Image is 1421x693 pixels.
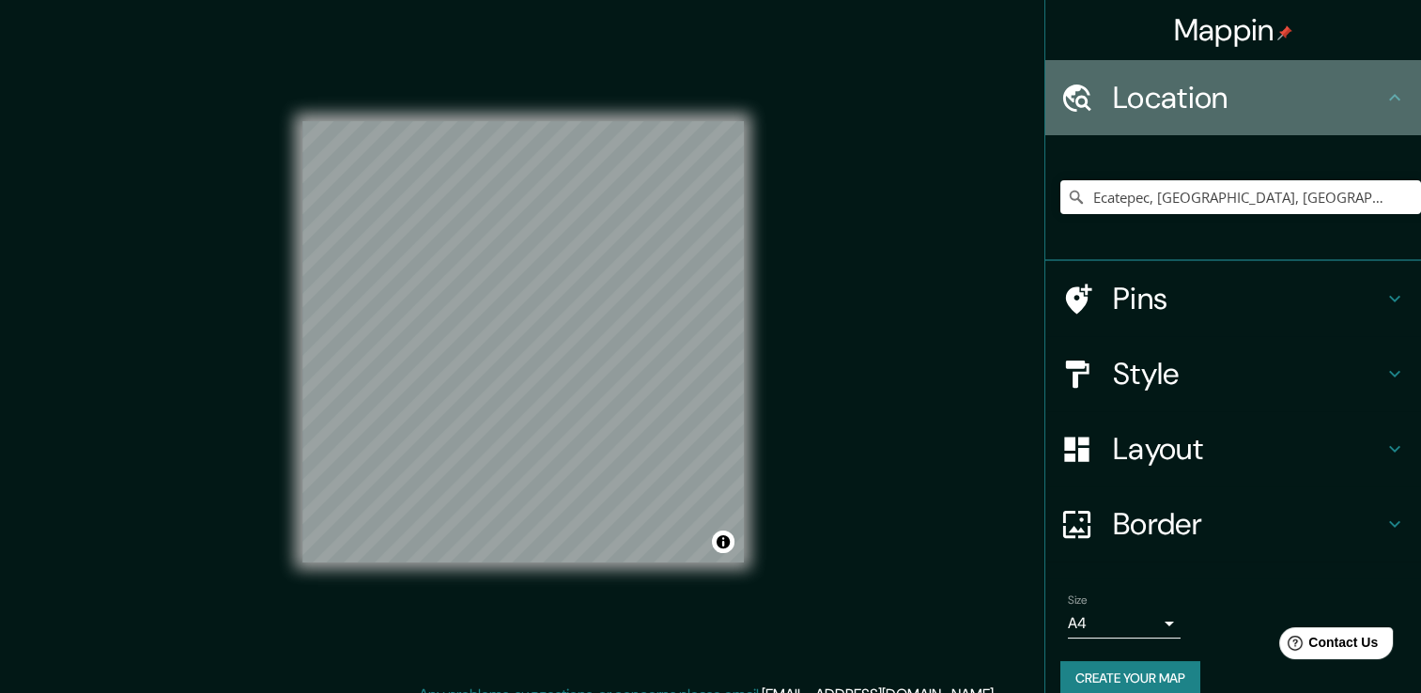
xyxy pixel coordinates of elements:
[1060,180,1421,214] input: Pick your city or area
[1254,620,1400,672] iframe: Help widget launcher
[1174,11,1293,49] h4: Mappin
[1113,355,1383,393] h4: Style
[1045,60,1421,135] div: Location
[1045,411,1421,486] div: Layout
[1113,430,1383,468] h4: Layout
[1277,25,1292,40] img: pin-icon.png
[1068,593,1088,608] label: Size
[1113,79,1383,116] h4: Location
[302,121,744,562] canvas: Map
[712,531,734,553] button: Toggle attribution
[1045,336,1421,411] div: Style
[1068,608,1181,639] div: A4
[1113,505,1383,543] h4: Border
[1113,280,1383,317] h4: Pins
[1045,261,1421,336] div: Pins
[1045,486,1421,562] div: Border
